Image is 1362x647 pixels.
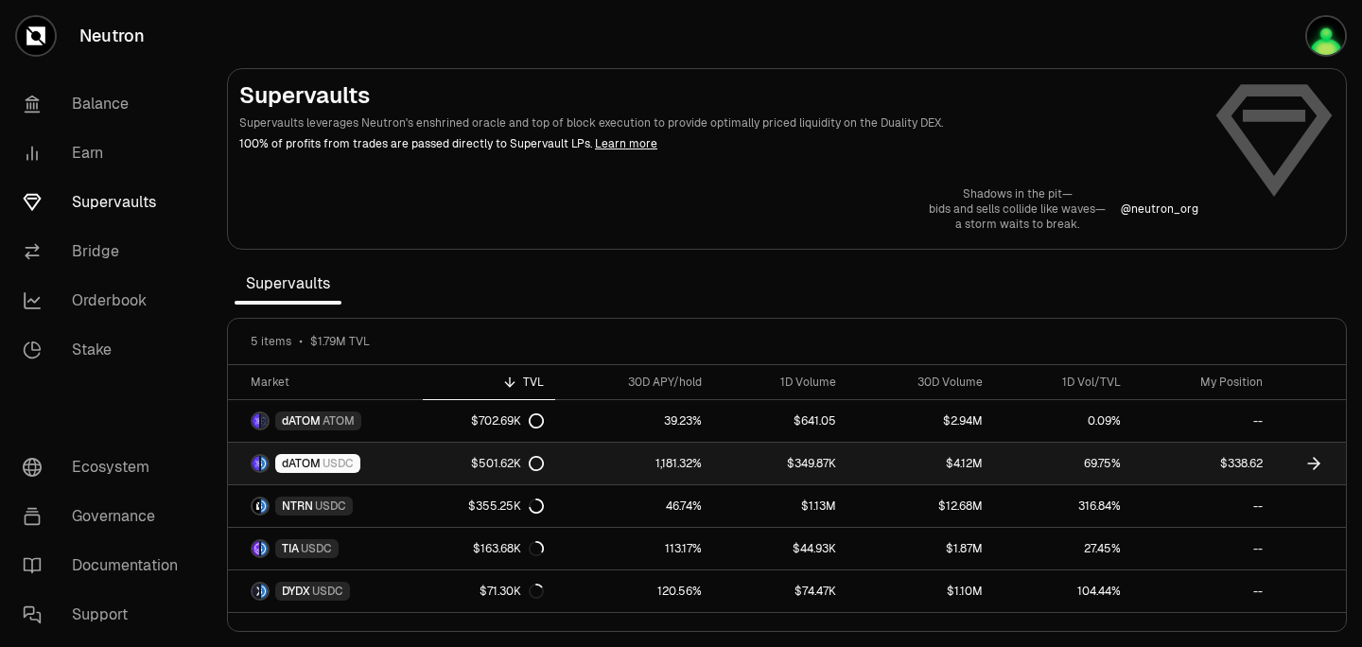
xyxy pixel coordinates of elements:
a: @neutron_org [1121,201,1198,217]
a: $702.69K [423,400,555,442]
a: 46.74% [555,485,713,527]
img: DYDX Logo [253,584,259,599]
a: 0.09% [994,400,1132,442]
a: Bridge [8,227,204,276]
a: $338.62 [1132,443,1275,484]
a: Shadows in the pit—bids and sells collide like waves—a storm waits to break. [929,186,1106,232]
a: 39.23% [555,400,713,442]
div: $163.68K [473,541,544,556]
a: $349.87K [713,443,847,484]
a: 316.84% [994,485,1132,527]
img: USDC Logo [261,541,268,556]
img: USDC Logo [261,456,268,471]
span: dATOM [282,413,321,428]
a: Stake [8,325,204,375]
div: 30D Volume [859,375,983,390]
a: $163.68K [423,528,555,569]
div: 1D Volume [725,375,836,390]
p: Shadows in the pit— [929,186,1106,201]
img: USDC Logo [261,498,268,514]
a: $501.62K [423,443,555,484]
a: $641.05 [713,400,847,442]
a: Ecosystem [8,443,204,492]
a: $1.13M [713,485,847,527]
a: Governance [8,492,204,541]
a: -- [1132,528,1275,569]
a: $1.87M [847,528,994,569]
p: 100% of profits from trades are passed directly to Supervault LPs. [239,135,1198,152]
span: DYDX [282,584,310,599]
a: Balance [8,79,204,129]
img: ATOM Logo [261,413,268,428]
div: Market [251,375,411,390]
span: Supervaults [235,265,341,303]
a: DYDX LogoUSDC LogoDYDXUSDC [228,570,423,612]
div: $501.62K [471,456,544,471]
div: 1D Vol/TVL [1005,375,1121,390]
span: USDC [301,541,332,556]
a: 120.56% [555,570,713,612]
span: USDC [323,456,354,471]
span: USDC [315,498,346,514]
span: 5 items [251,334,291,349]
span: $1.79M TVL [310,334,370,349]
div: $355.25K [468,498,544,514]
a: dATOM LogoATOM LogodATOMATOM [228,400,423,442]
p: Supervaults leverages Neutron's enshrined oracle and top of block execution to provide optimally ... [239,114,1198,131]
p: @ neutron_org [1121,201,1198,217]
img: dATOM Logo [253,456,259,471]
a: -- [1132,570,1275,612]
a: Orderbook [8,276,204,325]
div: My Position [1144,375,1264,390]
a: $71.30K [423,570,555,612]
a: Learn more [595,136,657,151]
span: dATOM [282,456,321,471]
a: TIA LogoUSDC LogoTIAUSDC [228,528,423,569]
span: USDC [312,584,343,599]
img: air [1307,17,1345,55]
a: 1,181.32% [555,443,713,484]
a: $1.10M [847,570,994,612]
img: dATOM Logo [253,413,259,428]
a: dATOM LogoUSDC LogodATOMUSDC [228,443,423,484]
a: 69.75% [994,443,1132,484]
img: NTRN Logo [253,498,259,514]
p: a storm waits to break. [929,217,1106,232]
a: 104.44% [994,570,1132,612]
div: $702.69K [471,413,544,428]
a: Earn [8,129,204,178]
p: bids and sells collide like waves— [929,201,1106,217]
a: Documentation [8,541,204,590]
a: $2.94M [847,400,994,442]
img: TIA Logo [253,541,259,556]
a: $355.25K [423,485,555,527]
div: 30D APY/hold [567,375,702,390]
a: 113.17% [555,528,713,569]
a: 27.45% [994,528,1132,569]
a: Supervaults [8,178,204,227]
div: $71.30K [480,584,544,599]
a: -- [1132,400,1275,442]
span: ATOM [323,413,355,428]
span: NTRN [282,498,313,514]
span: TIA [282,541,299,556]
h2: Supervaults [239,80,1198,111]
a: NTRN LogoUSDC LogoNTRNUSDC [228,485,423,527]
a: $74.47K [713,570,847,612]
div: TVL [434,375,544,390]
a: Support [8,590,204,639]
a: $12.68M [847,485,994,527]
a: $4.12M [847,443,994,484]
img: USDC Logo [261,584,268,599]
a: $44.93K [713,528,847,569]
a: -- [1132,485,1275,527]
